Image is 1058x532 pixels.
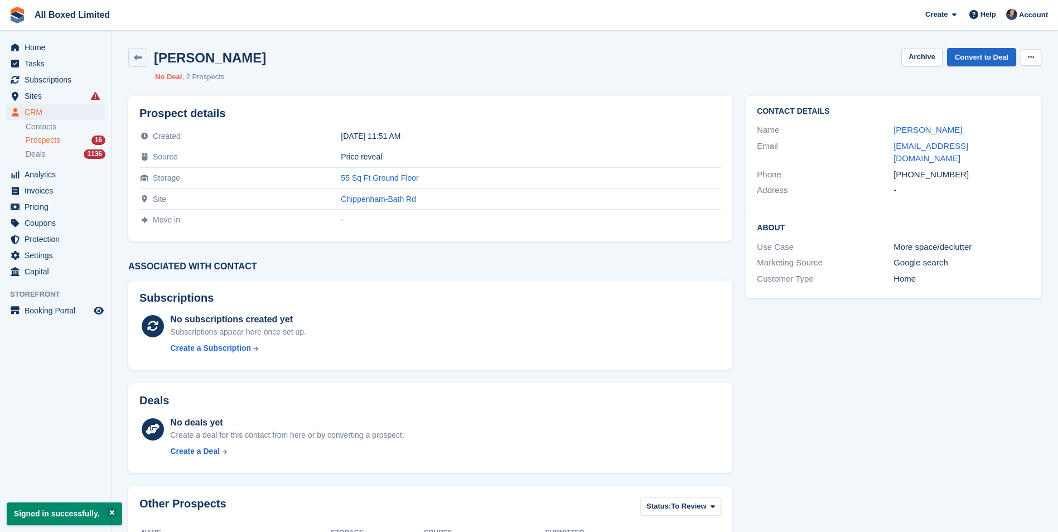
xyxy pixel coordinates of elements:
[6,199,105,215] a: menu
[153,152,177,161] span: Source
[893,241,1030,254] div: More space/declutter
[1019,9,1048,21] span: Account
[25,56,91,71] span: Tasks
[893,257,1030,269] div: Google search
[170,326,306,338] div: Subscriptions appear here once set up.
[153,173,180,182] span: Storage
[341,152,721,161] div: Price reveal
[25,264,91,279] span: Capital
[26,134,105,146] a: Prospects 16
[25,72,91,88] span: Subscriptions
[25,40,91,55] span: Home
[757,184,893,197] div: Address
[7,502,122,525] p: Signed in successfully.
[646,501,671,512] span: Status:
[25,303,91,318] span: Booking Portal
[6,40,105,55] a: menu
[947,48,1016,66] a: Convert to Deal
[893,168,1030,181] div: [PHONE_NUMBER]
[170,313,306,326] div: No subscriptions created yet
[91,91,100,100] i: Smart entry sync failures have occurred
[757,140,893,165] div: Email
[6,215,105,231] a: menu
[170,446,220,457] div: Create a Deal
[26,148,105,160] a: Deals 1136
[6,248,105,263] a: menu
[25,231,91,247] span: Protection
[153,195,166,204] span: Site
[893,141,968,163] a: [EMAIL_ADDRESS][DOMAIN_NAME]
[757,257,893,269] div: Marketing Source
[139,497,226,518] h2: Other Prospects
[6,56,105,71] a: menu
[6,104,105,120] a: menu
[9,7,26,23] img: stora-icon-8386f47178a22dfd0bd8f6a31ec36ba5ce8667c1dd55bd0f319d3a0aa187defe.svg
[893,125,962,134] a: [PERSON_NAME]
[92,304,105,317] a: Preview store
[153,132,181,141] span: Created
[893,273,1030,286] div: Home
[153,215,180,224] span: Move in
[757,168,893,181] div: Phone
[6,72,105,88] a: menu
[139,292,721,304] h2: Subscriptions
[341,132,721,141] div: [DATE] 11:51 AM
[6,167,105,182] a: menu
[6,303,105,318] a: menu
[154,50,266,65] h2: [PERSON_NAME]
[170,416,404,429] div: No deals yet
[30,6,114,24] a: All Boxed Limited
[170,342,251,354] div: Create a Subscription
[757,221,1030,233] h2: About
[25,248,91,263] span: Settings
[6,88,105,104] a: menu
[757,241,893,254] div: Use Case
[1006,9,1017,20] img: Dan Goss
[757,273,893,286] div: Customer Type
[25,215,91,231] span: Coupons
[341,195,416,204] a: Chippenham-Bath Rd
[26,135,60,146] span: Prospects
[671,501,706,512] span: To Review
[155,71,182,83] li: No Deal
[170,342,306,354] a: Create a Subscription
[182,71,224,83] li: 2 Prospects
[25,104,91,120] span: CRM
[170,429,404,441] div: Create a deal for this contact from here or by converting a prospect.
[84,149,105,159] div: 1136
[757,124,893,137] div: Name
[341,215,721,224] div: -
[980,9,996,20] span: Help
[6,231,105,247] a: menu
[25,167,91,182] span: Analytics
[10,289,111,300] span: Storefront
[6,264,105,279] a: menu
[757,107,1030,116] h2: Contact Details
[901,48,943,66] button: Archive
[26,149,46,159] span: Deals
[25,183,91,199] span: Invoices
[893,184,1030,197] div: -
[26,122,105,132] a: Contacts
[139,394,169,407] h2: Deals
[91,136,105,145] div: 16
[341,173,418,182] a: 55 Sq Ft Ground Floor
[139,107,721,120] h2: Prospect details
[925,9,948,20] span: Create
[25,199,91,215] span: Pricing
[128,262,732,272] h3: Associated with contact
[6,183,105,199] a: menu
[170,446,404,457] a: Create a Deal
[25,88,91,104] span: Sites
[640,497,721,516] button: Status: To Review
